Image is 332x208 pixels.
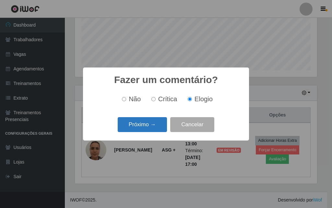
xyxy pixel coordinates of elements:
button: Cancelar [170,117,214,132]
h2: Fazer um comentário? [114,74,218,86]
input: Não [122,97,126,101]
button: Próximo → [118,117,167,132]
span: Elogio [195,95,213,103]
input: Elogio [188,97,192,101]
span: Crítica [158,95,177,103]
span: Não [129,95,141,103]
input: Crítica [151,97,156,101]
